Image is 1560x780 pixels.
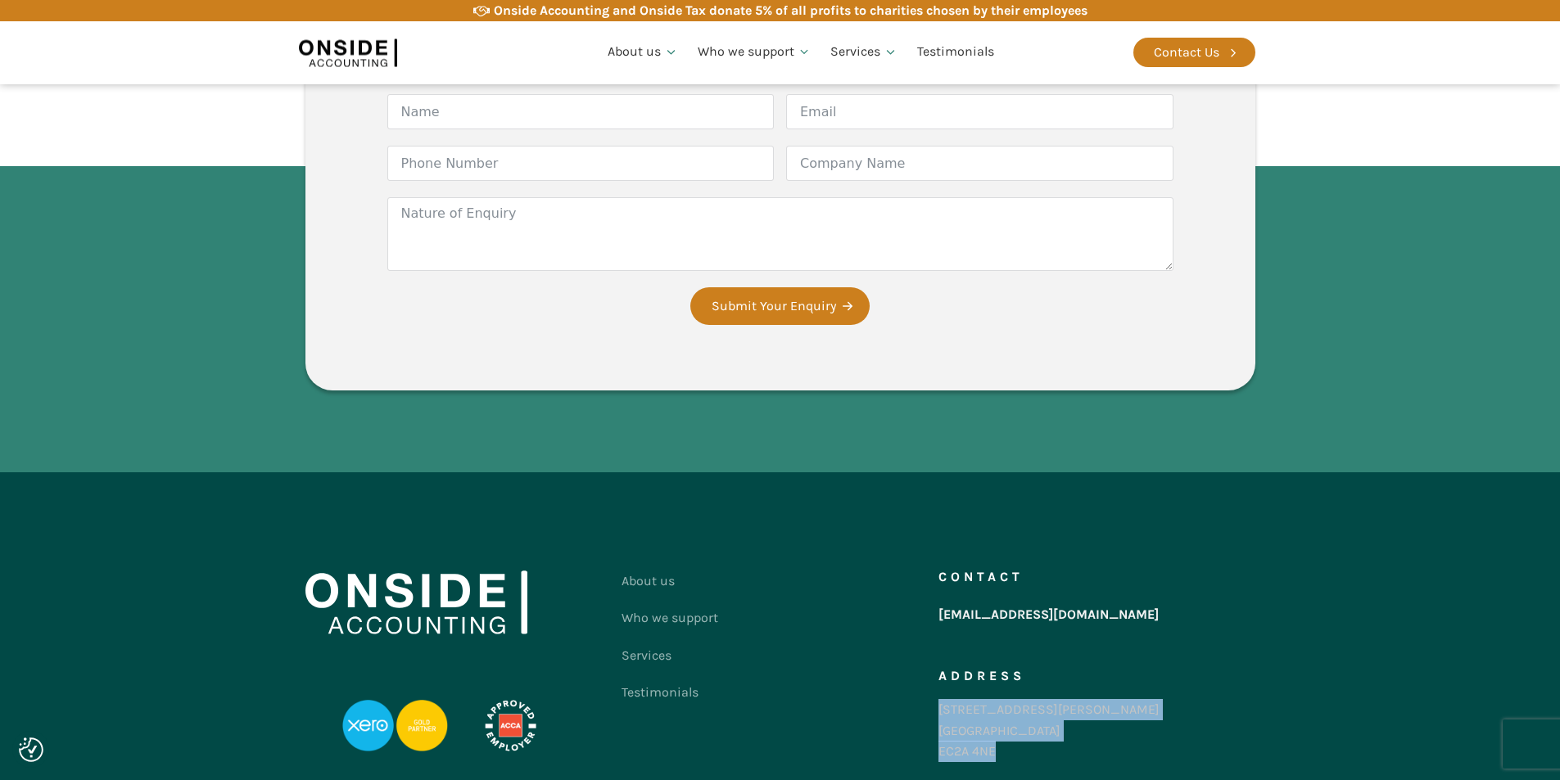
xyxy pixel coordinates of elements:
[622,562,718,600] a: About us
[387,146,775,181] input: Phone Number
[938,699,1160,762] div: [STREET_ADDRESS][PERSON_NAME] [GEOGRAPHIC_DATA] EC2A 4NE
[938,670,1025,683] h5: Address
[938,600,1159,629] a: [EMAIL_ADDRESS][DOMAIN_NAME]
[821,25,907,80] a: Services
[387,94,775,129] input: Name
[907,25,1004,80] a: Testimonials
[19,737,43,762] button: Consent Preferences
[690,287,870,325] button: Submit Your Enquiry
[1154,42,1219,63] div: Contact Us
[299,34,397,71] img: Onside Accounting
[19,737,43,762] img: Revisit consent button
[786,94,1173,129] input: Email
[1133,38,1255,67] a: Contact Us
[387,197,1173,271] textarea: Nature of Enquiry
[622,637,718,674] a: Services
[622,599,718,637] a: Who we support
[622,674,718,711] a: Testimonials
[688,25,821,80] a: Who we support
[464,700,556,752] img: APPROVED-EMPLOYER-PROFESSIONAL-DEVELOPMENT-REVERSED_LOGO
[598,25,688,80] a: About us
[305,570,527,634] img: Onside Accounting
[786,146,1173,181] input: Company Name
[938,570,1024,584] h5: Contact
